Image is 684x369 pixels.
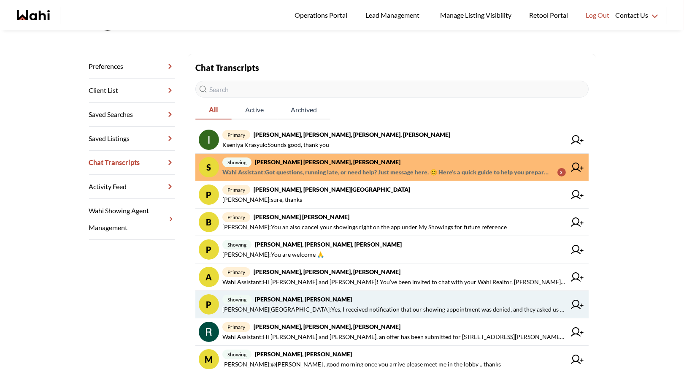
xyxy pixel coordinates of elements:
[222,332,566,342] span: Wahi Assistant : Hi [PERSON_NAME] and [PERSON_NAME], an offer has been submitted for [STREET_ADDR...
[222,250,324,260] span: [PERSON_NAME] : You are welcome 🙏
[199,130,219,150] img: chat avatar
[199,322,219,342] img: chat avatar
[255,350,352,358] strong: [PERSON_NAME], [PERSON_NAME]
[17,10,50,20] a: Wahi homepage
[89,103,175,127] a: Saved Searches
[529,10,570,21] span: Retool Portal
[222,304,566,315] span: [PERSON_NAME][GEOGRAPHIC_DATA] : Yes, I received notification that our showing appointment was de...
[586,10,609,21] span: Log Out
[232,101,277,119] button: Active
[195,126,589,154] a: primary[PERSON_NAME], [PERSON_NAME], [PERSON_NAME], [PERSON_NAME]Kseniya Krasyuk:Sounds good, tha...
[365,10,422,21] span: Lead Management
[255,296,352,303] strong: [PERSON_NAME], [PERSON_NAME]
[199,294,219,315] div: P
[222,295,251,304] span: showing
[195,101,232,119] button: All
[199,184,219,205] div: P
[438,10,514,21] span: Manage Listing Visibility
[222,322,250,332] span: primary
[254,323,400,330] strong: [PERSON_NAME], [PERSON_NAME], [PERSON_NAME]
[222,157,251,167] span: showing
[222,277,566,287] span: Wahi Assistant : Hi [PERSON_NAME] and [PERSON_NAME]! You’ve been invited to chat with your Wahi R...
[89,175,175,199] a: Activity Feed
[89,151,175,175] a: Chat Transcripts
[222,140,329,150] span: Kseniya Krasyuk : Sounds good, thank you
[222,267,250,277] span: primary
[89,54,175,79] a: Preferences
[255,158,400,166] strong: [PERSON_NAME] [PERSON_NAME], [PERSON_NAME]
[195,154,589,181] a: sshowing[PERSON_NAME] [PERSON_NAME], [PERSON_NAME]Wahi Assistant:Got questions, running late, or ...
[557,168,566,176] div: 3
[295,10,350,21] span: Operations Portal
[195,81,589,98] input: Search
[254,131,450,138] strong: [PERSON_NAME], [PERSON_NAME], [PERSON_NAME], [PERSON_NAME]
[222,212,250,222] span: primary
[195,181,589,209] a: Pprimary[PERSON_NAME], [PERSON_NAME][GEOGRAPHIC_DATA][PERSON_NAME]:sure, thanks
[199,239,219,260] div: P
[254,268,400,275] strong: [PERSON_NAME], [PERSON_NAME], [PERSON_NAME]
[254,186,410,193] strong: [PERSON_NAME], [PERSON_NAME][GEOGRAPHIC_DATA]
[222,240,251,250] span: showing
[89,79,175,103] a: Client List
[195,62,259,73] strong: Chat Transcripts
[222,167,551,177] span: Wahi Assistant : Got questions, running late, or need help? Just message here. 😊 Here’s a quick g...
[222,185,250,195] span: primary
[199,267,219,287] div: A
[195,291,589,318] a: Pshowing[PERSON_NAME], [PERSON_NAME][PERSON_NAME][GEOGRAPHIC_DATA]:Yes, I received notification t...
[195,263,589,291] a: Aprimary[PERSON_NAME], [PERSON_NAME], [PERSON_NAME]Wahi Assistant:Hi [PERSON_NAME] and [PERSON_NA...
[222,222,507,232] span: [PERSON_NAME] : You an also cancel your showings right on the app under My Showings for future re...
[195,318,589,346] a: primary[PERSON_NAME], [PERSON_NAME], [PERSON_NAME]Wahi Assistant:Hi [PERSON_NAME] and [PERSON_NAM...
[195,209,589,236] a: bprimary[PERSON_NAME] [PERSON_NAME][PERSON_NAME]:You an also cancel your showings right on the ap...
[195,236,589,263] a: Pshowing[PERSON_NAME], [PERSON_NAME], [PERSON_NAME][PERSON_NAME]:You are welcome 🙏
[199,212,219,232] div: b
[254,213,349,220] strong: [PERSON_NAME] [PERSON_NAME]
[222,130,250,140] span: primary
[255,241,402,248] strong: [PERSON_NAME], [PERSON_NAME], [PERSON_NAME]
[222,195,302,205] span: [PERSON_NAME] : sure, thanks
[89,199,175,240] a: Wahi Showing Agent Management
[222,350,251,359] span: showing
[199,157,219,177] div: s
[277,101,330,119] button: Archived
[89,127,175,151] a: Saved Listings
